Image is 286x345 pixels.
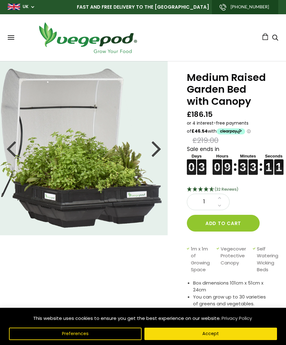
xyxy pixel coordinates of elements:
[191,245,213,273] span: 1m x 1m of Growing Space
[33,20,142,55] img: Vegepod
[8,4,20,10] img: gb_large.png
[187,186,271,194] div: 4.66 Stars - 32 Reviews
[33,315,221,321] span: This website uses cookies to ensure you get the best experience on our website.
[215,187,238,192] span: 4.66 Stars - 32 Reviews
[187,215,260,232] button: Add to cart
[192,136,218,145] span: £219.00
[213,159,222,167] figure: 0
[187,145,271,175] div: Sale ends in
[144,328,277,340] button: Accept
[272,35,278,42] a: Search
[23,4,29,10] a: UK
[238,159,248,167] figure: 3
[216,194,223,202] a: Increase quantity by 1
[257,245,282,273] span: Self Watering Wicking Beds
[264,159,273,167] figure: 1
[187,72,271,107] h1: Medium Raised Garden Bed with Canopy
[249,159,258,167] figure: 3
[221,245,250,273] span: Vegecover Protective Canopy
[193,294,271,307] li: You can grow up to 30 varieties of greens and vegetables.
[9,328,142,340] button: Preferences
[187,110,213,119] span: £186.15
[223,159,232,167] figure: 9
[193,280,271,294] li: Box dimensions 101cm x 51cm x 24cm
[193,198,214,206] span: 1
[216,202,223,210] a: Decrease quantity by 1
[193,307,271,335] li: We estimate you make your money back [DATE] from saving on the grocery bills - not to mention the...
[221,313,253,324] a: Privacy Policy (opens in a new tab)
[197,159,206,167] figure: 3
[187,159,196,167] figure: 0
